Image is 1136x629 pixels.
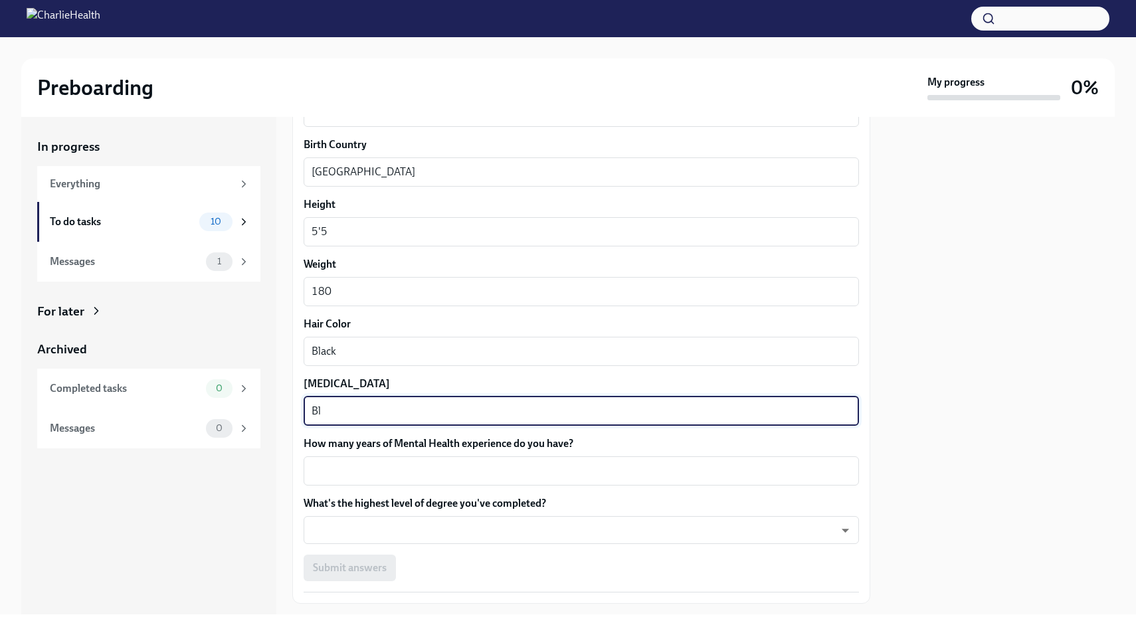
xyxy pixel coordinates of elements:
[37,242,260,282] a: Messages1
[37,369,260,408] a: Completed tasks0
[304,257,859,272] label: Weight
[312,284,851,300] textarea: 180
[50,421,201,436] div: Messages
[312,403,851,419] textarea: Bl
[304,436,859,451] label: How many years of Mental Health experience do you have?
[1071,76,1099,100] h3: 0%
[50,177,233,191] div: Everything
[304,496,859,511] label: What's the highest level of degree you've completed?
[50,254,201,269] div: Messages
[304,197,859,212] label: Height
[203,217,229,226] span: 10
[927,75,985,90] strong: My progress
[37,202,260,242] a: To do tasks10
[37,166,260,202] a: Everything
[50,215,194,229] div: To do tasks
[37,341,260,358] a: Archived
[304,377,859,391] label: [MEDICAL_DATA]
[304,317,859,331] label: Hair Color
[312,224,851,240] textarea: 5'5
[37,74,153,101] h2: Preboarding
[304,516,859,544] div: ​
[209,256,229,266] span: 1
[37,303,260,320] a: For later
[37,408,260,448] a: Messages0
[27,8,100,29] img: CharlieHealth
[312,164,851,180] textarea: [GEOGRAPHIC_DATA]
[208,383,231,393] span: 0
[312,343,851,359] textarea: Black
[304,137,859,152] label: Birth Country
[208,423,231,433] span: 0
[37,303,84,320] div: For later
[37,138,260,155] a: In progress
[50,381,201,396] div: Completed tasks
